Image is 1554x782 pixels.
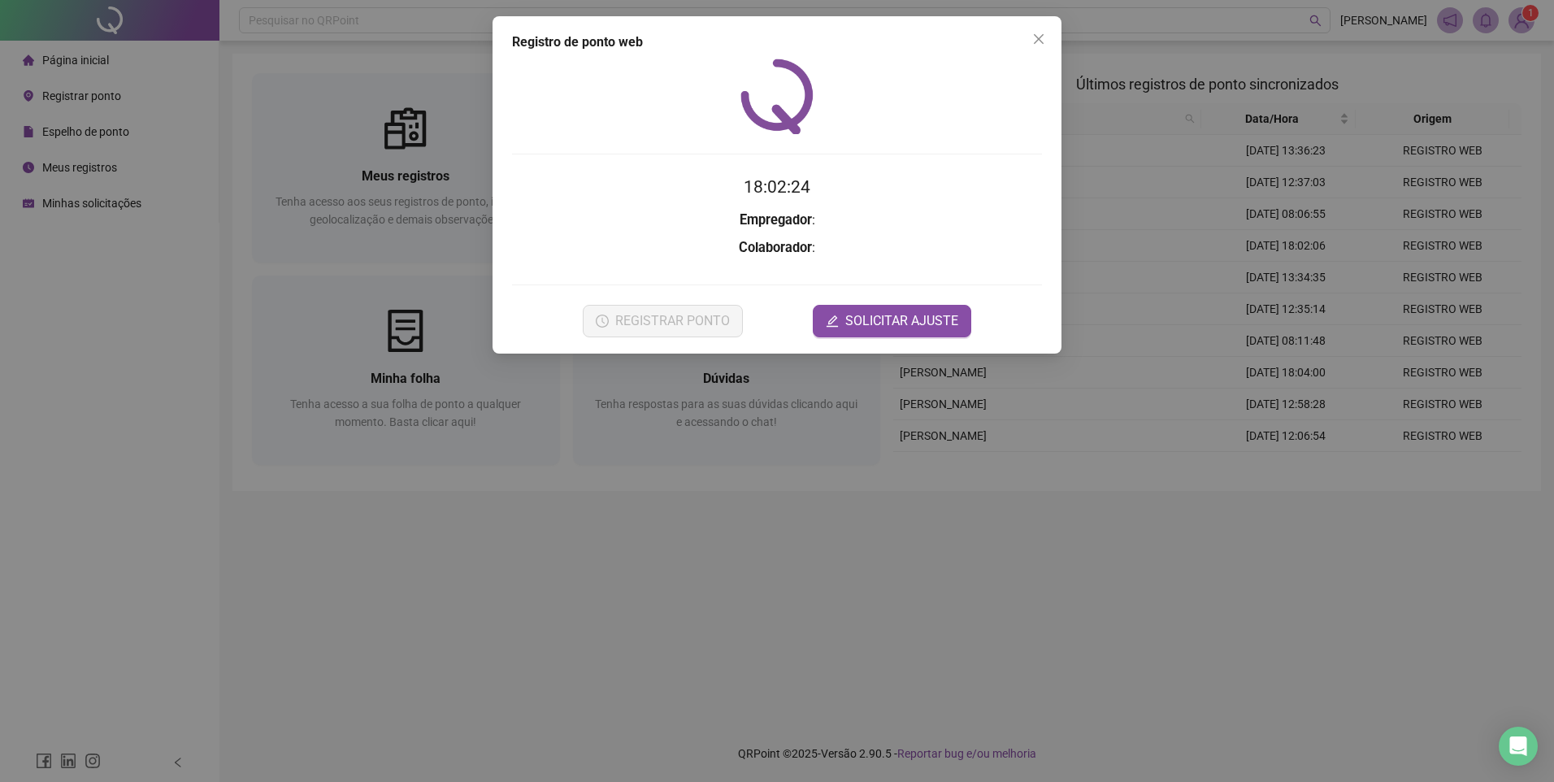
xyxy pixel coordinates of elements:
strong: Empregador [740,212,812,228]
button: REGISTRAR PONTO [583,305,743,337]
time: 18:02:24 [744,177,810,197]
span: SOLICITAR AJUSTE [845,311,958,331]
div: Open Intercom Messenger [1499,727,1538,766]
div: Registro de ponto web [512,33,1042,52]
img: QRPoint [740,59,814,134]
button: Close [1026,26,1052,52]
h3: : [512,210,1042,231]
strong: Colaborador [739,240,812,255]
span: edit [826,315,839,328]
h3: : [512,237,1042,258]
button: editSOLICITAR AJUSTE [813,305,971,337]
span: close [1032,33,1045,46]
